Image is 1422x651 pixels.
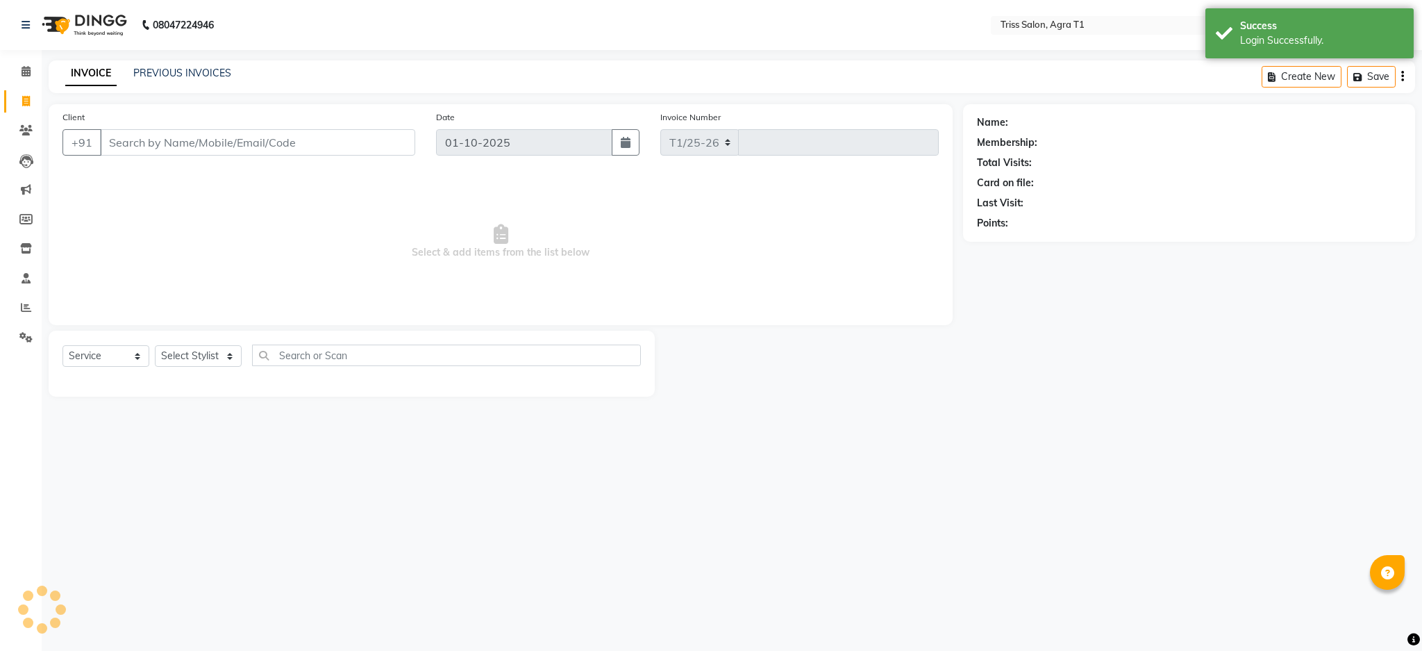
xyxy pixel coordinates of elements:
[977,156,1032,170] div: Total Visits:
[1347,66,1396,88] button: Save
[65,61,117,86] a: INVOICE
[1240,33,1403,48] div: Login Successfully.
[660,111,721,124] label: Invoice Number
[1262,66,1341,88] button: Create New
[62,172,939,311] span: Select & add items from the list below
[100,129,415,156] input: Search by Name/Mobile/Email/Code
[977,115,1008,130] div: Name:
[252,345,641,366] input: Search or Scan
[1240,19,1403,33] div: Success
[977,135,1037,150] div: Membership:
[62,111,85,124] label: Client
[436,111,455,124] label: Date
[133,67,231,79] a: PREVIOUS INVOICES
[35,6,131,44] img: logo
[977,196,1023,211] div: Last Visit:
[977,176,1034,190] div: Card on file:
[62,129,101,156] button: +91
[977,216,1008,231] div: Points:
[153,6,214,44] b: 08047224946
